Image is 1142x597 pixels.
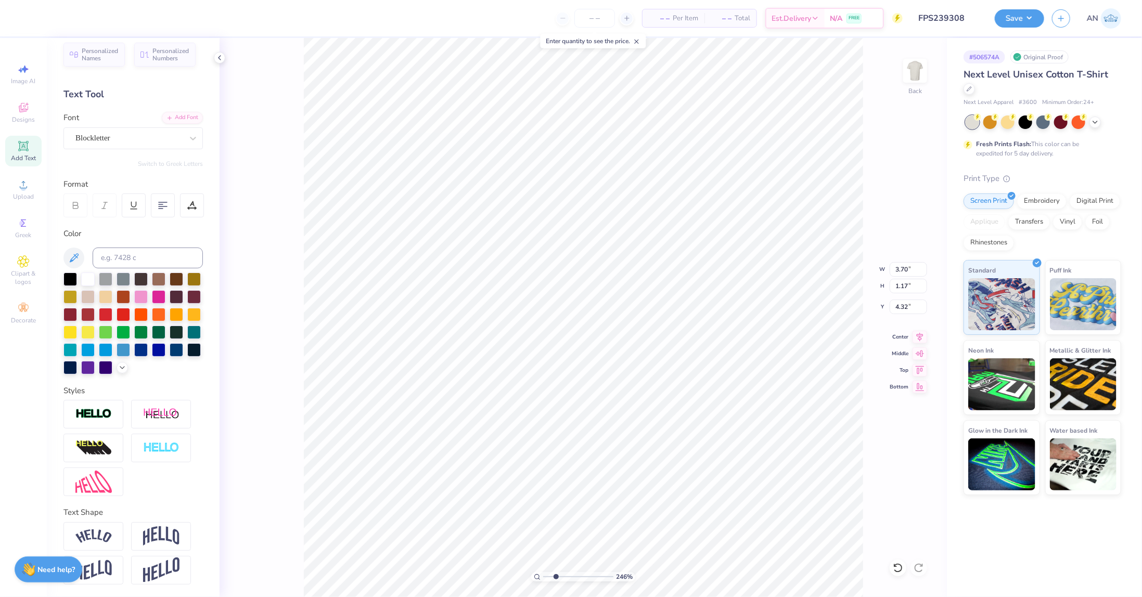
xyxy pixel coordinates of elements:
[649,13,670,24] span: – –
[711,13,732,24] span: – –
[1050,438,1117,490] img: Water based Ink
[574,9,615,28] input: – –
[849,15,859,22] span: FREE
[63,228,203,240] div: Color
[143,442,179,454] img: Negative Space
[1042,98,1094,107] span: Minimum Order: 24 +
[541,34,646,48] div: Enter quantity to see the price.
[995,9,1044,28] button: Save
[673,13,698,24] span: Per Item
[11,154,36,162] span: Add Text
[968,438,1035,490] img: Glow in the Dark Ink
[75,408,112,420] img: Stroke
[1017,193,1067,209] div: Embroidery
[964,214,1005,230] div: Applique
[772,13,811,24] span: Est. Delivery
[82,47,119,62] span: Personalized Names
[63,178,204,190] div: Format
[162,112,203,124] div: Add Font
[964,173,1121,185] div: Print Type
[735,13,750,24] span: Total
[1050,278,1117,330] img: Puff Ink
[830,13,842,24] span: N/A
[1101,8,1121,29] img: Arlo Noche
[964,68,1108,81] span: Next Level Unisex Cotton T-Shirt
[1050,265,1072,276] span: Puff Ink
[1053,214,1082,230] div: Vinyl
[964,193,1014,209] div: Screen Print
[152,47,189,62] span: Personalized Numbers
[63,507,203,518] div: Text Shape
[890,350,908,357] span: Middle
[910,8,987,29] input: Untitled Design
[1010,50,1069,63] div: Original Proof
[890,333,908,341] span: Center
[964,235,1014,251] div: Rhinestones
[890,367,908,374] span: Top
[11,316,36,325] span: Decorate
[143,408,179,421] img: Shadow
[75,471,112,493] img: Free Distort
[11,77,36,85] span: Image AI
[75,560,112,580] img: Flag
[890,383,908,391] span: Bottom
[143,557,179,583] img: Rise
[968,278,1035,330] img: Standard
[63,87,203,101] div: Text Tool
[93,248,203,268] input: e.g. 7428 c
[968,358,1035,410] img: Neon Ink
[964,98,1013,107] span: Next Level Apparel
[138,160,203,168] button: Switch to Greek Letters
[1050,345,1111,356] span: Metallic & Glitter Ink
[1050,425,1098,436] span: Water based Ink
[1050,358,1117,410] img: Metallic & Glitter Ink
[63,385,203,397] div: Styles
[13,192,34,201] span: Upload
[968,425,1028,436] span: Glow in the Dark Ink
[143,526,179,546] img: Arch
[63,112,79,124] label: Font
[976,139,1104,158] div: This color can be expedited for 5 day delivery.
[1087,12,1098,24] span: AN
[5,269,42,286] span: Clipart & logos
[1019,98,1037,107] span: # 3600
[616,572,633,581] span: 246 %
[16,231,32,239] span: Greek
[968,345,994,356] span: Neon Ink
[1070,193,1120,209] div: Digital Print
[12,115,35,124] span: Designs
[964,50,1005,63] div: # 506574A
[75,529,112,543] img: Arc
[1008,214,1050,230] div: Transfers
[1087,8,1121,29] a: AN
[905,60,926,81] img: Back
[1085,214,1110,230] div: Foil
[908,86,922,96] div: Back
[38,565,75,575] strong: Need help?
[75,440,112,457] img: 3d Illusion
[976,140,1031,148] strong: Fresh Prints Flash:
[968,265,996,276] span: Standard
